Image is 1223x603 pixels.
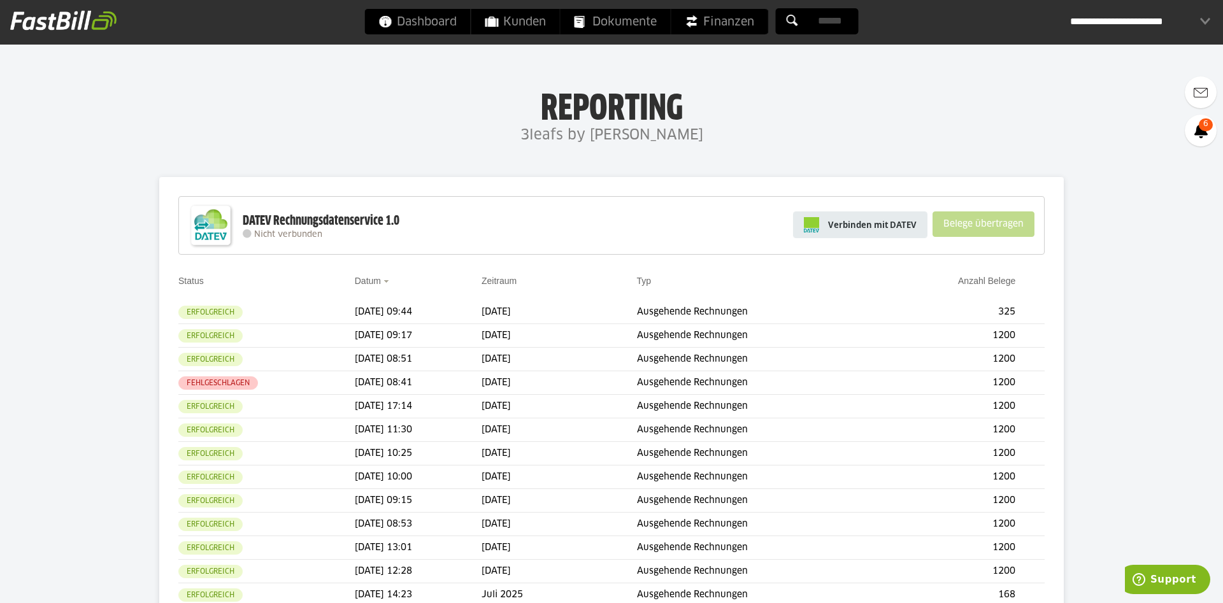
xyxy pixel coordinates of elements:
[178,541,243,555] sl-badge: Erfolgreich
[637,489,882,513] td: Ausgehende Rechnungen
[637,301,882,324] td: Ausgehende Rechnungen
[482,489,637,513] td: [DATE]
[637,276,652,286] a: Typ
[637,324,882,348] td: Ausgehende Rechnungen
[178,376,258,390] sl-badge: Fehlgeschlagen
[804,217,819,232] img: pi-datev-logo-farbig-24.svg
[882,324,1021,348] td: 1200
[482,513,637,536] td: [DATE]
[178,423,243,437] sl-badge: Erfolgreich
[882,442,1021,465] td: 1200
[355,513,482,536] td: [DATE] 08:53
[1125,565,1210,597] iframe: Öffnet ein Widget, in dem Sie weitere Informationen finden
[882,536,1021,560] td: 1200
[882,465,1021,489] td: 1200
[178,518,243,531] sl-badge: Erfolgreich
[882,418,1021,442] td: 1200
[482,371,637,395] td: [DATE]
[482,465,637,489] td: [DATE]
[637,536,882,560] td: Ausgehende Rechnungen
[671,9,768,34] a: Finanzen
[482,418,637,442] td: [DATE]
[1199,118,1213,131] span: 6
[178,471,243,484] sl-badge: Erfolgreich
[882,348,1021,371] td: 1200
[355,371,482,395] td: [DATE] 08:41
[828,218,917,231] span: Verbinden mit DATEV
[882,301,1021,324] td: 325
[637,442,882,465] td: Ausgehende Rechnungen
[355,536,482,560] td: [DATE] 13:01
[254,231,322,239] span: Nicht verbunden
[882,513,1021,536] td: 1200
[482,324,637,348] td: [DATE]
[685,9,754,34] span: Finanzen
[933,211,1034,237] sl-button: Belege übertragen
[355,442,482,465] td: [DATE] 10:25
[637,418,882,442] td: Ausgehende Rechnungen
[185,200,236,251] img: DATEV-Datenservice Logo
[482,276,517,286] a: Zeitraum
[178,276,204,286] a: Status
[882,489,1021,513] td: 1200
[637,371,882,395] td: Ausgehende Rechnungen
[482,348,637,371] td: [DATE]
[178,494,243,507] sl-badge: Erfolgreich
[178,565,243,578] sl-badge: Erfolgreich
[882,560,1021,583] td: 1200
[355,489,482,513] td: [DATE] 09:15
[482,301,637,324] td: [DATE]
[355,465,482,489] td: [DATE] 10:00
[178,588,243,602] sl-badge: Erfolgreich
[127,90,1096,123] h1: Reporting
[637,513,882,536] td: Ausgehende Rechnungen
[355,418,482,442] td: [DATE] 11:30
[482,395,637,418] td: [DATE]
[365,9,471,34] a: Dashboard
[482,442,637,465] td: [DATE]
[355,301,482,324] td: [DATE] 09:44
[637,560,882,583] td: Ausgehende Rechnungen
[637,465,882,489] td: Ausgehende Rechnungen
[882,371,1021,395] td: 1200
[575,9,657,34] span: Dokumente
[383,280,392,283] img: sort_desc.gif
[958,276,1015,286] a: Anzahl Belege
[178,447,243,460] sl-badge: Erfolgreich
[561,9,671,34] a: Dokumente
[178,353,243,366] sl-badge: Erfolgreich
[355,276,381,286] a: Datum
[243,213,399,229] div: DATEV Rechnungsdatenservice 1.0
[471,9,560,34] a: Kunden
[637,348,882,371] td: Ausgehende Rechnungen
[482,536,637,560] td: [DATE]
[355,348,482,371] td: [DATE] 08:51
[355,560,482,583] td: [DATE] 12:28
[178,306,243,319] sl-badge: Erfolgreich
[10,10,117,31] img: fastbill_logo_white.png
[178,400,243,413] sl-badge: Erfolgreich
[882,395,1021,418] td: 1200
[637,395,882,418] td: Ausgehende Rechnungen
[793,211,927,238] a: Verbinden mit DATEV
[485,9,546,34] span: Kunden
[1185,115,1217,146] a: 6
[482,560,637,583] td: [DATE]
[379,9,457,34] span: Dashboard
[355,324,482,348] td: [DATE] 09:17
[178,329,243,343] sl-badge: Erfolgreich
[355,395,482,418] td: [DATE] 17:14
